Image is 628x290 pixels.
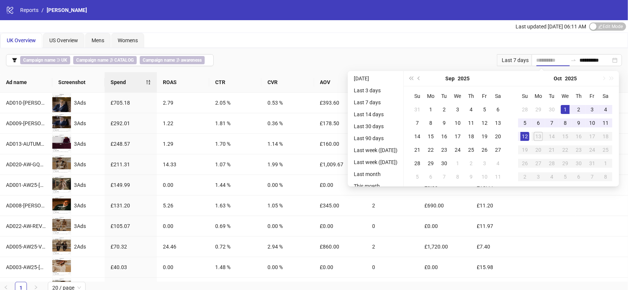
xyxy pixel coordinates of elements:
td: 2025-09-19 [478,130,491,143]
div: 7 [547,118,556,127]
td: 2025-10-26 [518,157,532,170]
div: 20 [534,145,543,154]
td: 2025-11-04 [545,170,559,183]
div: 2 [574,105,583,114]
div: 2.94 % [267,243,308,251]
div: 3 [534,172,543,181]
td: 2025-10-01 [559,103,572,116]
td: 2025-08-31 [411,103,424,116]
td: 2025-10-25 [599,143,612,157]
td: 2025-10-08 [559,116,572,130]
div: £705.18 [111,99,151,107]
div: 22 [426,145,435,154]
div: 9 [467,172,476,181]
span: 3 Ads [74,120,86,126]
li: [DATE] [351,74,400,83]
div: 3 [453,105,462,114]
div: 23 [440,145,449,154]
td: 2025-10-01 [451,157,464,170]
td: 2025-09-28 [411,157,424,170]
td: 2025-09-18 [464,130,478,143]
td: 2025-09-03 [451,103,464,116]
div: 26 [520,159,529,168]
td: 2025-10-22 [559,143,572,157]
div: 15 [426,132,435,141]
td: 2025-09-29 [424,157,437,170]
span: 3 Ads [74,182,86,188]
td: 2025-09-13 [491,116,505,130]
b: UK [61,58,67,63]
td: 2025-09-25 [464,143,478,157]
div: £393.60 [320,99,360,107]
div: £70.32 [111,243,151,251]
div: 1.22 [163,119,203,127]
div: £131.20 [111,201,151,210]
div: 6 [534,118,543,127]
td: 2025-10-18 [599,130,612,143]
td: 2025-11-07 [585,170,599,183]
td: 2025-09-30 [545,103,559,116]
div: 29 [561,159,570,168]
div: 24.46 [163,243,203,251]
div: 0.00 % [267,181,308,189]
td: 2025-09-16 [437,130,451,143]
th: CTR [209,72,262,93]
div: 4 [547,172,556,181]
span: 3 Ads [74,100,86,106]
td: 2025-09-02 [437,103,451,116]
div: 25 [601,145,610,154]
div: 15 [561,132,570,141]
div: 30 [547,105,556,114]
td: 2025-09-04 [464,103,478,116]
div: 27 [534,159,543,168]
th: We [451,89,464,103]
li: Last 90 days [351,134,400,143]
td: 2025-09-10 [451,116,464,130]
li: This month [351,182,400,191]
td: 2025-10-14 [545,130,559,143]
li: Last week ([DATE]) [351,146,400,155]
button: Choose a year [565,71,577,86]
th: AOV [314,72,366,93]
span: [PERSON_NAME] [47,7,87,13]
div: £248.57 [111,140,151,148]
td: 2025-09-15 [424,130,437,143]
td: 2025-10-17 [585,130,599,143]
td: 2025-10-23 [572,143,585,157]
div: 23 [574,145,583,154]
td: 2025-10-28 [545,157,559,170]
div: 0.00 [163,222,203,230]
td: 2025-10-08 [451,170,464,183]
div: 8 [601,172,610,181]
span: Mens [92,37,104,43]
td: 2025-09-14 [411,130,424,143]
div: 16 [574,132,583,141]
div: 11 [467,118,476,127]
div: 0.53 % [267,99,308,107]
div: 28 [413,159,422,168]
div: 29 [534,105,543,114]
th: Tu [545,89,559,103]
div: 0.00 [163,181,203,189]
td: 2025-09-11 [464,116,478,130]
div: 2.05 % [215,99,256,107]
div: 0.00 % [267,222,308,230]
td: 2025-10-07 [545,116,559,130]
td: 2025-10-13 [532,130,545,143]
li: Last 3 days [351,86,400,95]
span: CVR [267,78,308,86]
div: 1.29 [163,140,203,148]
div: 5 [520,118,529,127]
div: 4 [601,105,610,114]
span: US Overview [49,37,78,43]
div: 7 [588,172,597,181]
div: 22 [561,145,570,154]
span: Spend [111,78,146,86]
li: / [41,6,44,14]
td: 2025-11-06 [572,170,585,183]
td: 2025-10-31 [585,157,599,170]
button: Choose a month [446,71,455,86]
th: Sa [491,89,505,103]
span: ROAS [163,78,203,86]
td: 2025-10-04 [491,157,505,170]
